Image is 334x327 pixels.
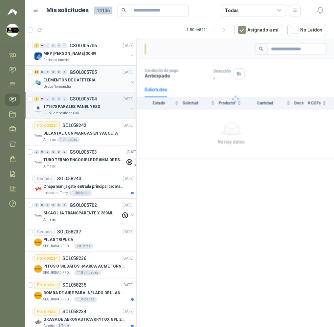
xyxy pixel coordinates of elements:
[25,225,136,252] a: CerradoSOL058237[DATE] Company LogoPILAS TRIPLE ASEGURIDAD PROVISER LTDA20 Pares
[51,97,56,101] div: 0
[62,150,67,154] div: 0
[62,123,86,128] p: SOL058242
[69,190,92,196] div: 1 Unidades
[287,24,326,36] button: No Leídos
[45,203,50,207] div: 0
[122,122,134,129] p: [DATE]
[43,104,100,110] p: 171570 PARALES PANEL YESO
[122,309,134,315] p: [DATE]
[43,270,73,275] p: SEGURIDAD PROVISER LTDA
[70,203,97,207] p: GSOL005702
[34,254,60,262] div: Por cotizar
[70,97,97,101] p: GSOL005704
[43,190,68,196] p: Industrias Tomy
[127,149,138,155] p: [DATE]
[43,316,125,323] p: GRASA DE AERONAUTICA KRYTOX GPL 207 (SE ADJUNTA IMAGEN DE REFERENCIA)
[62,283,86,287] p: SOL058235
[34,159,42,166] img: Company Logo
[225,7,239,14] div: Todas
[43,130,118,137] p: DELANTAL CON MANGAS EN VAQUETA
[34,79,42,87] img: Company Logo
[40,70,45,75] div: 0
[43,237,73,243] p: PILAS TRIPLE A
[34,185,42,193] img: Company Logo
[43,137,56,142] p: Almatec
[122,96,134,102] p: [DATE]
[34,238,42,246] img: Company Logo
[122,229,134,235] p: [DATE]
[57,137,80,142] div: 1 Unidades
[34,228,55,236] div: Cerrado
[34,292,42,299] img: Company Logo
[62,203,67,207] div: 0
[51,43,56,48] div: 0
[74,244,93,249] div: 20 Pares
[122,43,134,49] p: [DATE]
[34,70,39,75] div: 13
[57,176,81,181] p: SOL058240
[56,150,61,154] div: 0
[34,265,42,273] img: Company Logo
[25,172,136,199] a: CerradoSOL058240[DATE] Company LogoChapa manija gato entrada principal cromado mate llave de segu...
[45,43,50,48] div: 0
[43,84,71,89] p: Grupo Normandía
[234,24,282,36] button: Asignado a mi
[51,203,56,207] div: 0
[57,229,81,234] p: SOL058237
[56,70,61,75] div: 0
[70,70,97,75] p: GSOL005705
[122,255,134,262] p: [DATE]
[62,70,67,75] div: 0
[34,150,39,154] div: 0
[34,132,42,140] img: Company Logo
[25,119,136,145] a: Por cotizarSOL058242[DATE] Company LogoDELANTAL CON MANGAS EN VAQUETAAlmatec1 Unidades
[43,217,56,222] p: Almatec
[34,212,42,220] img: Company Logo
[34,175,55,183] div: Cerrado
[62,43,67,48] div: 0
[43,57,71,63] p: Cartones America
[43,263,125,270] p: PITOS O SILBATOS -MARCA ACME TORNADO 635
[43,77,96,83] p: ELEMENTOS DE CAFETERIA
[43,51,96,57] p: MRP [PERSON_NAME] 30-09
[62,309,86,314] p: SOL058234
[34,68,135,89] a: 13 0 0 0 0 0 GSOL005705[DATE] Company LogoELEMENTOS DE CAFETERIAGrupo Normandía
[122,282,134,288] p: [DATE]
[70,150,97,154] p: GSOL005703
[34,203,39,207] div: 0
[94,7,112,14] span: 14106
[43,157,125,163] p: TUBO TERMO ENCOGIBLE DE 8MM DE ESPESOR X 5CMS
[40,150,45,154] div: 0
[74,270,101,275] div: 110 Unidades
[43,244,73,249] p: SEGURIDAD PROVISER LTDA
[34,97,39,101] div: 5
[34,52,42,60] img: Company Logo
[25,278,136,305] a: Por cotizarSOL058235[DATE] Company LogoBOMBA DE AIRE PARA INFLADO DE LLANTAS DE BICICLETASEGURIDA...
[8,8,17,16] img: Logo peakr
[187,25,229,35] div: 1 - 50 de 8211
[40,97,45,101] div: 0
[70,43,97,48] p: GSOL005706
[40,203,45,207] div: 0
[43,111,79,116] p: Club Campestre de Cali
[34,148,139,169] a: 0 0 0 0 0 0 GSOL005703[DATE] Company LogoTUBO TERMO ENCOGIBLE DE 8MM DE ESPESOR X 5CMSAlmatec
[34,121,60,129] div: Por cotizar
[34,42,135,63] a: 3 0 0 0 0 0 GSOL005706[DATE] Company LogoMRP [PERSON_NAME] 30-09Cartones America
[43,210,113,216] p: SIKASIL IA TRANSPARENTE X 280ML
[34,95,135,116] a: 5 0 0 0 0 0 GSOL005704[DATE] Company Logo171570 PARALES PANEL YESOClub Campestre de Cali
[51,70,56,75] div: 0
[122,202,134,208] p: [DATE]
[45,70,50,75] div: 0
[25,252,136,278] a: Por cotizarSOL058236[DATE] Company LogoPITOS O SILBATOS -MARCA ACME TORNADO 635SEGURIDAD PROVISER...
[45,97,50,101] div: 0
[43,290,125,296] p: BOMBA DE AIRE PARA INFLADO DE LLANTAS DE BICICLETA
[74,297,97,302] div: 1 Unidades
[34,201,135,222] a: 0 0 0 0 0 0 GSOL005702[DATE] Company LogoSIKASIL IA TRANSPARENTE X 280MLAlmatec
[34,43,39,48] div: 3
[34,308,60,316] div: Por cotizar
[62,256,86,261] p: SOL058236
[51,150,56,154] div: 0
[34,281,60,289] div: Por cotizar
[122,8,126,12] span: search
[34,318,42,326] img: Company Logo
